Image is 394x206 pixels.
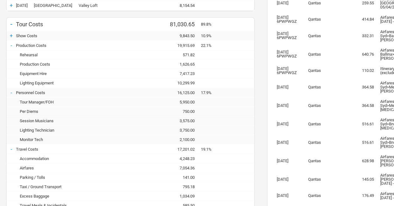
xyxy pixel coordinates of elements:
[16,109,126,114] div: Per Diems
[305,188,352,203] td: Qantas
[305,45,352,63] td: Qantas
[305,12,352,27] td: Qantas
[16,118,126,123] div: Session Musicians
[163,81,201,85] div: 10,299.99
[163,166,201,170] div: 7,054.36
[201,90,217,95] div: 17.9%
[163,90,201,95] div: 16,125.00
[305,78,352,96] td: Qantas
[16,33,126,38] div: Show Costs
[7,42,16,48] div: -
[7,2,16,8] div: +
[16,81,126,85] div: Lighting Equipment
[163,21,201,28] div: 81,030.65
[16,43,126,48] div: Production Costs
[163,71,201,76] div: 7,417.23
[352,170,377,188] td: 145.05
[274,133,305,152] td: [DATE]
[16,21,126,28] div: Tour Costs
[163,118,201,123] div: 3,575.00
[163,137,201,142] div: 2,100.00
[305,27,352,45] td: Qantas
[7,33,16,39] div: +
[163,194,201,198] div: 1,034.09
[16,62,126,67] div: Production Costs
[352,78,377,96] td: 364.58
[274,63,305,78] td: [DATE] 6PWPWGZ
[201,147,217,152] div: 19.1%
[352,27,377,45] td: 332.31
[274,96,305,115] td: [DATE]
[274,12,305,27] td: [DATE] 6PWPWGZ
[274,78,305,96] td: [DATE]
[163,147,201,152] div: 17,201.02
[16,194,126,198] div: Excess Baggage
[7,89,16,96] div: -
[305,170,352,188] td: Qantas
[7,20,16,28] div: -
[16,175,126,180] div: Parking / Tolls
[163,175,201,180] div: 141.00
[305,63,352,78] td: Qantas
[163,100,201,104] div: 5,950.00
[16,100,126,104] div: Tour Manager/FOH
[274,188,305,203] td: [DATE]
[16,3,28,8] span: [DATE]
[352,188,377,203] td: 176.49
[163,62,201,67] div: 1,626.65
[163,184,201,189] div: 795.18
[274,27,305,45] td: [DATE] 6PWPWGZ
[163,53,201,57] div: 571.82
[305,115,352,133] td: Qantas
[352,115,377,133] td: 516.61
[352,63,377,78] td: 110.02
[352,133,377,152] td: 516.61
[201,43,217,48] div: 22.1%
[274,115,305,133] td: [DATE]
[163,109,201,114] div: 750.00
[16,90,126,95] div: Personnel Costs
[352,12,377,27] td: 414.84
[79,3,126,8] div: Valley Loft
[274,152,305,170] td: [DATE]
[163,128,201,133] div: 3,750.00
[201,33,217,38] div: 10.9%
[163,3,201,8] div: 8,154.54
[163,43,201,48] div: 19,915.69
[16,71,126,76] div: Equipment Hire
[16,137,126,142] div: Monitor Tech
[305,152,352,170] td: Qantas
[16,128,126,133] div: Lighting Technician
[163,33,201,38] div: 9,843.50
[201,22,217,27] div: 89.8%
[16,156,126,161] div: Accommodation
[163,156,201,161] div: 4,248.23
[305,133,352,152] td: Qantas
[16,3,79,8] div: Brisbane
[16,184,126,189] div: Taxi / Ground Transport
[16,166,126,170] div: Airfares
[7,146,16,152] div: -
[274,170,305,188] td: [DATE]
[305,96,352,115] td: Qantas
[16,147,126,152] div: Travel Costs
[352,45,377,63] td: 640.76
[352,96,377,115] td: 364.58
[16,53,126,57] div: Rehearsal
[352,152,377,170] td: 628.98
[274,45,305,63] td: [DATE] 6PWPWGZ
